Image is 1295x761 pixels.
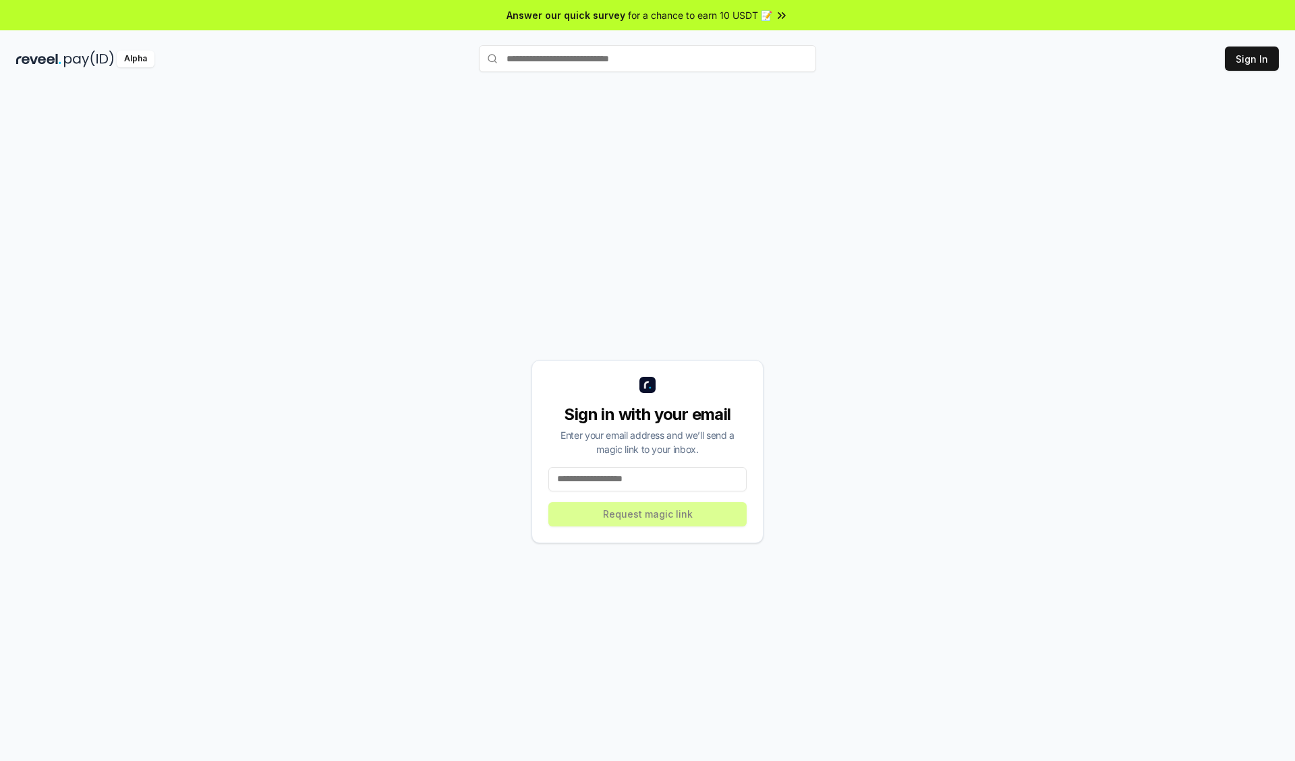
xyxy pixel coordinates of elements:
img: logo_small [639,377,656,393]
img: reveel_dark [16,51,61,67]
div: Enter your email address and we’ll send a magic link to your inbox. [548,428,747,456]
div: Sign in with your email [548,404,747,425]
img: pay_id [64,51,114,67]
span: Answer our quick survey [507,8,625,22]
div: Alpha [117,51,154,67]
span: for a chance to earn 10 USDT 📝 [628,8,772,22]
button: Sign In [1225,47,1279,71]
